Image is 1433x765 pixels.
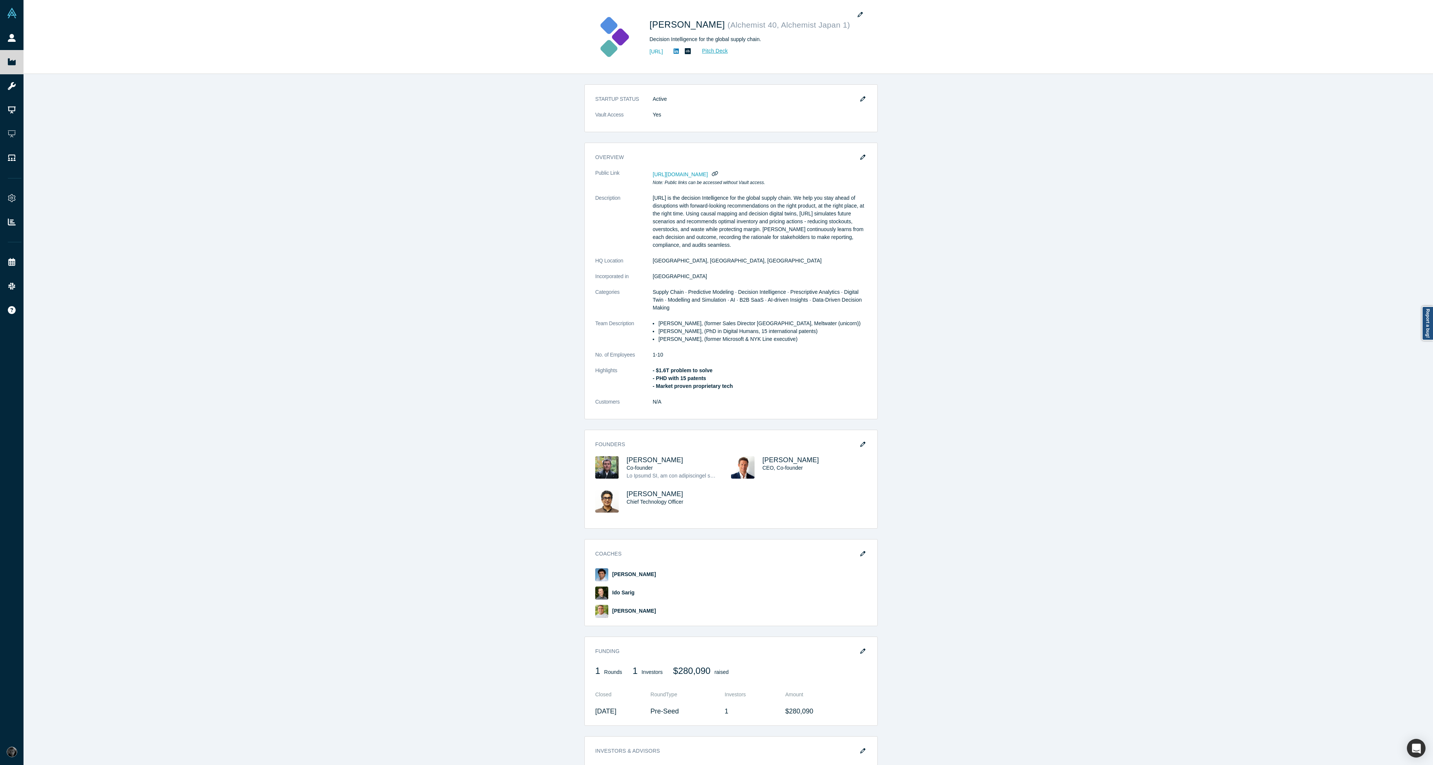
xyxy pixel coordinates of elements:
[653,111,867,119] dd: Yes
[725,687,780,702] th: Investors
[1422,306,1433,340] a: Report a bug!
[658,327,867,335] li: [PERSON_NAME], (PhD in Digital Humans, 15 international patents)
[595,194,653,257] dt: Description
[7,8,17,18] img: Alchemist Vault Logo
[595,273,653,288] dt: Incorporated in
[650,35,859,43] div: Decision Intelligence for the global supply chain.
[780,702,867,720] td: $280,090
[595,666,622,681] div: Rounds
[653,180,765,185] em: Note: Public links can be accessed without Vault access.
[595,568,608,581] img: Gnani Palanikumar
[595,666,600,676] span: 1
[595,441,856,448] h3: Founders
[650,48,663,56] a: [URL]
[595,288,653,320] dt: Categories
[694,47,728,55] a: Pitch Deck
[587,11,639,63] img: Kimaru AI's Logo
[627,465,653,471] span: Co-founder
[653,383,733,389] strong: - Market proven proprietary tech
[595,95,653,111] dt: STARTUP STATUS
[653,367,712,373] strong: - $1.6T problem to solve
[595,153,856,161] h3: overview
[627,490,683,498] a: [PERSON_NAME]
[673,666,711,676] span: $280,090
[658,335,867,343] li: [PERSON_NAME], (former Microsoft & NYK Line executive)
[653,351,867,359] dd: 1-10
[666,691,677,697] span: Type
[627,499,683,505] span: Chief Technology Officer
[728,21,850,29] small: ( Alchemist 40, Alchemist Japan 1 )
[595,398,653,414] dt: Customers
[595,587,608,600] img: Ido Sarig
[650,708,679,715] span: Pre-Seed
[653,257,867,265] dd: [GEOGRAPHIC_DATA], [GEOGRAPHIC_DATA], [GEOGRAPHIC_DATA]
[731,456,755,479] img: Evan Burkosky's Profile Image
[595,490,619,513] img: Dr Hareesh Nambiar's Profile Image
[653,289,862,311] span: Supply Chain · Predictive Modeling · Decision Intelligence · Prescriptive Analytics · Digital Twi...
[653,171,708,177] span: [URL][DOMAIN_NAME]
[595,367,653,398] dt: Highlights
[653,375,706,381] strong: - PHD with 15 patents
[650,19,728,29] span: [PERSON_NAME]
[595,702,650,720] td: [DATE]
[633,666,637,676] span: 1
[650,687,725,702] th: Round
[595,747,856,755] h3: Investors & Advisors
[595,605,608,618] img: Kenan Rappuchi
[762,456,819,464] a: [PERSON_NAME]
[627,456,683,464] a: [PERSON_NAME]
[633,666,663,681] div: Investors
[780,687,867,702] th: Amount
[595,351,653,367] dt: No. of Employees
[658,320,867,327] li: [PERSON_NAME], (former Sales Director [GEOGRAPHIC_DATA], Meltwater (unicorn))
[762,465,803,471] span: CEO, Co-founder
[595,257,653,273] dt: HQ Location
[7,747,17,757] img: Rami Chousein's Account
[612,571,656,577] a: [PERSON_NAME]
[595,647,856,655] h3: Funding
[595,456,619,479] img: Sinjin Wolf's Profile Image
[595,550,856,558] h3: Coaches
[653,273,867,280] dd: [GEOGRAPHIC_DATA]
[612,590,635,595] a: Ido Sarig
[595,111,653,127] dt: Vault Access
[673,666,729,681] div: raised
[653,95,867,103] dd: Active
[725,702,780,720] td: 1
[653,194,867,249] p: [URL] is the decision Intelligence for the global supply chain. We help you stay ahead of disrupt...
[612,608,656,614] a: [PERSON_NAME]
[653,398,867,406] dd: N/A
[595,169,619,177] span: Public Link
[595,320,653,351] dt: Team Description
[595,687,650,702] th: Closed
